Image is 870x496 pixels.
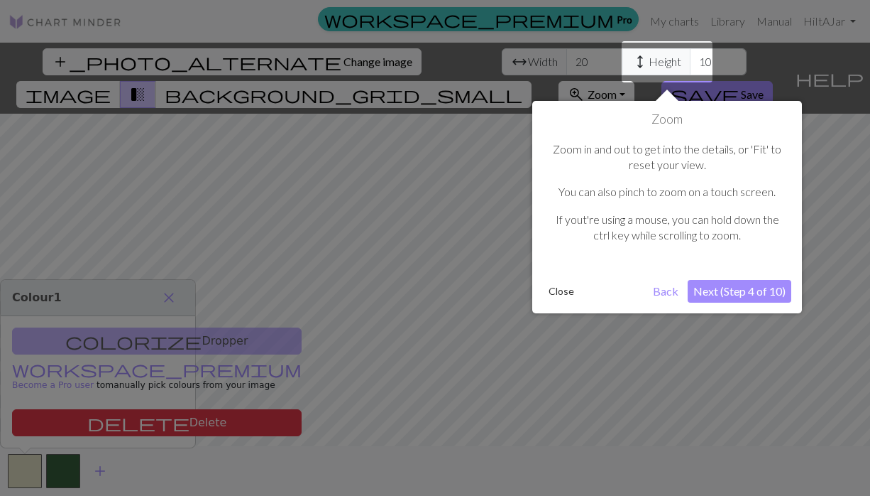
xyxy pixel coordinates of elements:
[543,281,580,302] button: Close
[532,101,802,313] div: Zoom
[550,141,784,173] p: Zoom in and out to get into the details, or 'Fit' to reset your view.
[543,112,791,127] h1: Zoom
[550,212,784,244] p: If yout're using a mouse, you can hold down the ctrl key while scrolling to zoom.
[647,280,684,303] button: Back
[550,184,784,200] p: You can also pinch to zoom on a touch screen.
[688,280,791,303] button: Next (Step 4 of 10)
